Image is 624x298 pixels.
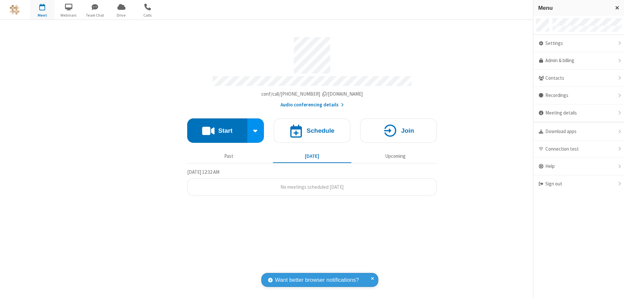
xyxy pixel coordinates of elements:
span: Copy my meeting room link [261,91,363,97]
img: QA Selenium DO NOT DELETE OR CHANGE [10,5,19,15]
button: Upcoming [356,150,435,162]
span: Meet [30,12,55,18]
span: Drive [109,12,134,18]
a: Admin & billing [533,52,624,70]
span: Team Chat [83,12,107,18]
div: Settings [533,35,624,52]
button: Schedule [274,118,350,143]
div: Recordings [533,87,624,104]
div: Sign out [533,175,624,193]
button: Audio conferencing details [280,101,344,109]
button: Start [187,118,247,143]
h3: Menu [538,5,609,11]
span: Calls [136,12,160,18]
div: Help [533,158,624,175]
section: Account details [187,32,437,109]
button: Join [360,118,437,143]
span: Webinars [57,12,81,18]
div: Connection test [533,141,624,158]
h4: Start [218,128,232,134]
button: Copy my meeting room linkCopy my meeting room link [261,90,363,98]
h4: Join [401,128,414,134]
span: Want better browser notifications? [275,276,359,284]
span: No meetings scheduled [DATE] [280,184,344,190]
section: Today's Meetings [187,168,437,196]
button: Past [190,150,268,162]
div: Download apps [533,123,624,141]
h4: Schedule [306,128,334,134]
span: [DATE] 12:32 AM [187,169,219,175]
div: Contacts [533,70,624,87]
div: Start conference options [247,118,264,143]
button: [DATE] [273,150,351,162]
div: Meeting details [533,104,624,122]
